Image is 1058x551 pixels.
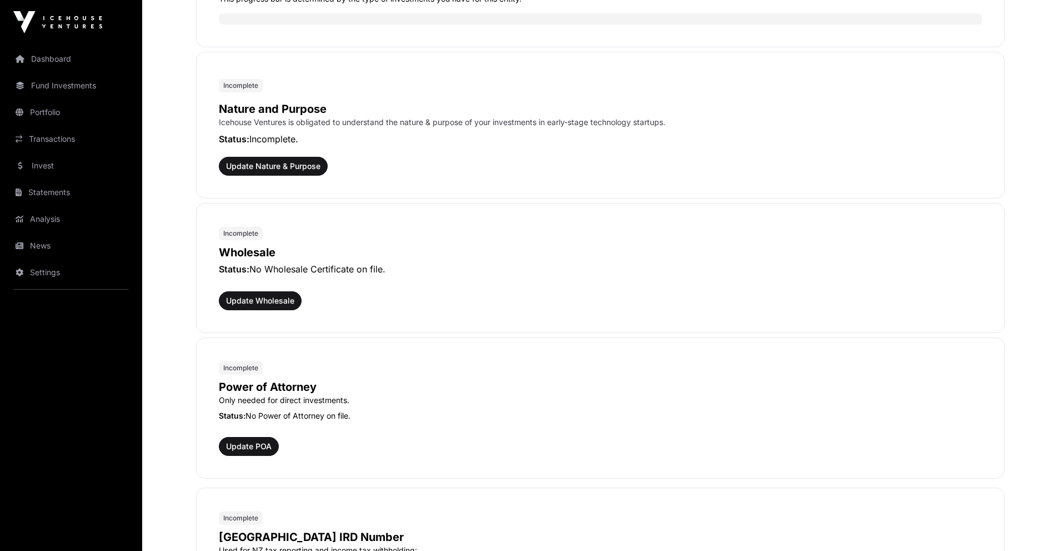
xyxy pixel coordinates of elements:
[9,73,133,98] a: Fund Investments
[223,514,258,523] span: Incomplete
[223,364,258,373] span: Incomplete
[223,229,258,238] span: Incomplete
[13,11,102,33] img: Icehouse Ventures Logo
[219,157,328,176] button: Update Nature & Purpose
[219,264,249,275] span: Status:
[219,245,982,260] p: Wholesale
[226,295,294,306] span: Update Wholesale
[9,127,133,151] a: Transactions
[226,161,320,172] span: Update Nature & Purpose
[219,117,982,128] p: Icehouse Ventures is obligated to understand the nature & purpose of your investments in early-st...
[226,441,272,452] span: Update POA
[9,234,133,258] a: News
[219,262,982,276] p: No Wholesale Certificate on file.
[219,395,982,406] p: Only needed for direct investments.
[9,207,133,231] a: Analysis
[219,132,982,146] p: Incomplete.
[219,379,982,395] p: Power of Attorney
[219,133,249,145] span: Status:
[219,411,245,420] span: Status:
[219,529,982,545] p: [GEOGRAPHIC_DATA] IRD Number
[219,101,982,117] p: Nature and Purpose
[1002,498,1058,551] iframe: Chat Widget
[9,47,133,71] a: Dashboard
[9,260,133,285] a: Settings
[9,153,133,178] a: Invest
[9,180,133,205] a: Statements
[9,100,133,125] a: Portfolio
[219,291,302,310] button: Update Wholesale
[219,410,982,421] p: No Power of Attorney on file.
[223,81,258,90] span: Incomplete
[219,437,279,456] button: Update POA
